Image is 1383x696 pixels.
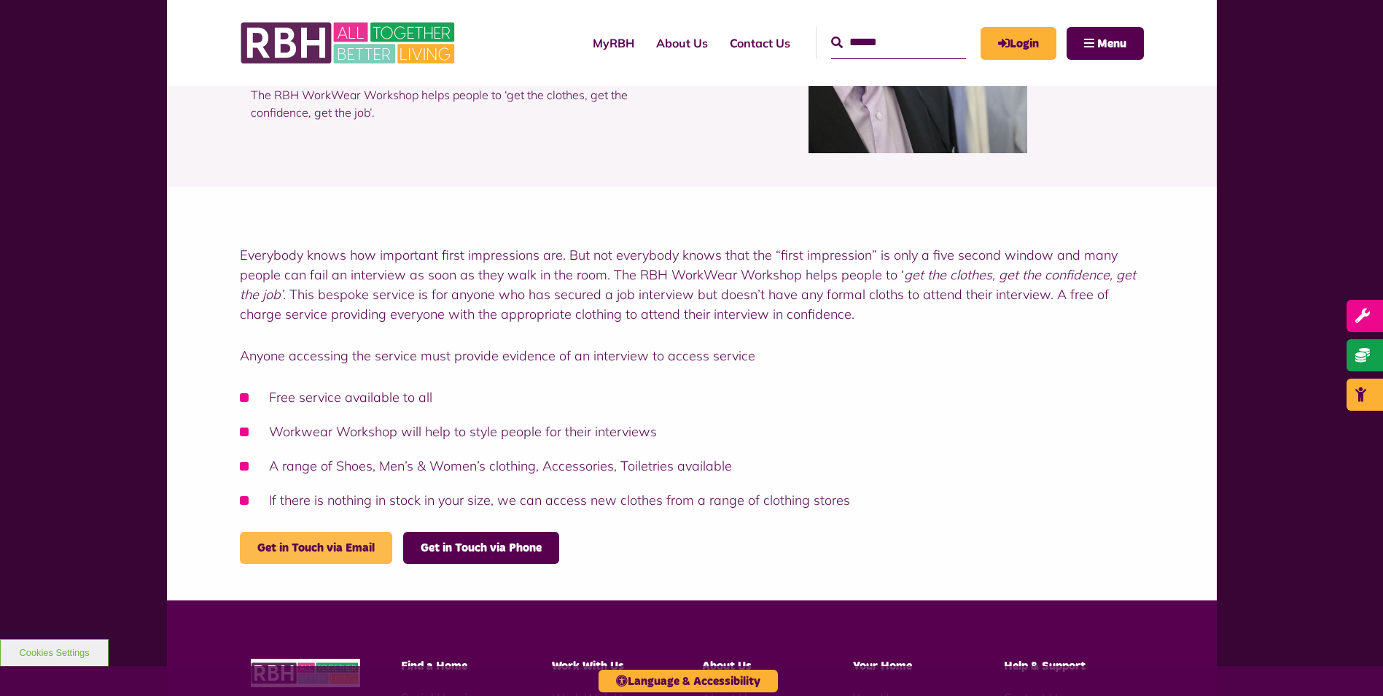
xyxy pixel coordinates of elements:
[240,456,1144,476] li: A range of Shoes, Men’s & Women’s clothing, Accessories, Toiletries available
[719,23,801,63] a: Contact Us
[240,266,1136,303] em: get the clothes, get the confidence, get the job’
[240,532,392,564] a: Get in Touch via Email
[240,15,459,71] img: RBH
[1317,630,1383,696] iframe: Netcall Web Assistant for live chat
[1067,27,1144,60] button: Navigation
[403,532,559,564] a: Get in Touch via Phone
[240,346,1144,366] p: Anyone accessing the service must provide evidence of an interview to access service
[251,64,681,143] p: The RBH WorkWear Workshop helps people to ‘get the clothes, get the confidence, get the job’.
[240,422,1144,441] li: Workwear Workshop will help to style people for their interviews
[240,245,1144,324] p: Everybody knows how important first impressions are. But not everybody knows that the “first impr...
[1097,38,1126,50] span: Menu
[981,27,1056,60] a: MyRBH
[240,387,1144,407] li: Free service available to all
[240,490,1144,510] li: If there is nothing in stock in your size, we can access new clothes from a range of clothing stores
[599,670,778,692] button: Language & Accessibility
[853,660,912,672] span: Your Home
[251,659,360,687] img: RBH
[552,660,624,672] span: Work With Us
[401,660,467,672] span: Find a Home
[582,23,645,63] a: MyRBH
[702,660,752,672] span: About Us
[645,23,719,63] a: About Us
[1004,660,1086,672] span: Help & Support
